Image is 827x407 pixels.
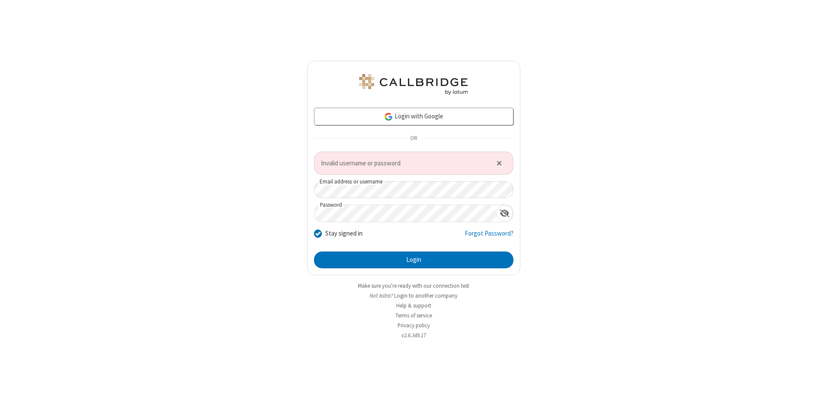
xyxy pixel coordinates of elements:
[314,108,513,125] a: Login with Google
[307,331,520,339] li: v2.6.349.17
[325,229,363,239] label: Stay signed in
[396,302,431,309] a: Help & support
[314,205,496,222] input: Password
[398,322,430,329] a: Privacy policy
[358,282,469,289] a: Make sure you're ready with our connection test
[407,132,420,144] span: OR
[496,205,513,221] div: Show password
[395,312,432,319] a: Terms of service
[394,292,457,300] button: Login to another company
[321,158,486,168] span: Invalid username or password
[307,292,520,300] li: Not Astra?
[465,229,513,245] a: Forgot Password?
[314,181,513,198] input: Email address or username
[492,157,506,170] button: Close alert
[314,252,513,269] button: Login
[805,385,821,401] iframe: Chat
[384,112,393,121] img: google-icon.png
[358,74,469,95] img: Astra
